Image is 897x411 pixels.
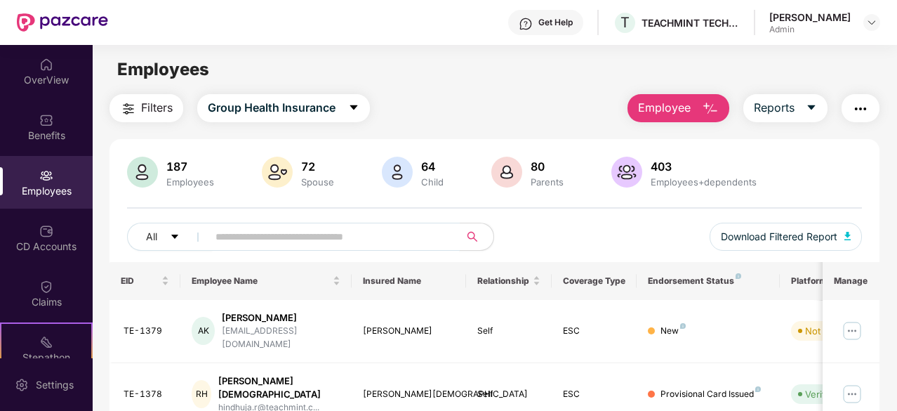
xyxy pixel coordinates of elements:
th: EID [109,262,181,300]
img: svg+xml;base64,PHN2ZyBpZD0iQ0RfQWNjb3VudHMiIGRhdGEtbmFtZT0iQ0QgQWNjb3VudHMiIHhtbG5zPSJodHRwOi8vd3... [39,224,53,238]
div: [PERSON_NAME][DEMOGRAPHIC_DATA] [218,374,340,401]
button: Filters [109,94,183,122]
div: Employees [164,176,217,188]
img: svg+xml;base64,PHN2ZyB4bWxucz0iaHR0cDovL3d3dy53My5vcmcvMjAwMC9zdmciIHdpZHRoPSI4IiBoZWlnaHQ9IjgiIH... [755,386,761,392]
th: Coverage Type [552,262,637,300]
div: Verified [805,387,839,401]
img: svg+xml;base64,PHN2ZyB4bWxucz0iaHR0cDovL3d3dy53My5vcmcvMjAwMC9zdmciIHhtbG5zOnhsaW5rPSJodHRwOi8vd3... [611,157,642,188]
div: [PERSON_NAME] [222,311,340,325]
span: Download Filtered Report [721,229,837,244]
div: ESC [563,388,626,401]
div: Child [418,176,446,188]
div: 187 [164,159,217,174]
img: manageButton [841,320,863,342]
button: Allcaret-down [127,223,213,251]
div: Not Verified [805,324,856,338]
span: Employee [638,99,691,117]
img: svg+xml;base64,PHN2ZyB4bWxucz0iaHR0cDovL3d3dy53My5vcmcvMjAwMC9zdmciIHhtbG5zOnhsaW5rPSJodHRwOi8vd3... [127,157,158,188]
img: svg+xml;base64,PHN2ZyB4bWxucz0iaHR0cDovL3d3dy53My5vcmcvMjAwMC9zdmciIHhtbG5zOnhsaW5rPSJodHRwOi8vd3... [844,232,851,240]
img: svg+xml;base64,PHN2ZyBpZD0iU2V0dGluZy0yMHgyMCIgeG1sbnM9Imh0dHA6Ly93d3cudzMub3JnLzIwMDAvc3ZnIiB3aW... [15,378,29,392]
span: Relationship [477,275,530,287]
span: caret-down [170,232,180,243]
div: TEACHMINT TECHNOLOGIES PRIVATE LIMITED [642,16,740,30]
button: Employee [627,94,729,122]
th: Employee Name [180,262,352,300]
button: search [459,223,494,251]
th: Insured Name [352,262,466,300]
img: svg+xml;base64,PHN2ZyB4bWxucz0iaHR0cDovL3d3dy53My5vcmcvMjAwMC9zdmciIHdpZHRoPSIyNCIgaGVpZ2h0PSIyNC... [120,100,137,117]
img: svg+xml;base64,PHN2ZyB4bWxucz0iaHR0cDovL3d3dy53My5vcmcvMjAwMC9zdmciIHhtbG5zOnhsaW5rPSJodHRwOi8vd3... [491,157,522,188]
span: caret-down [348,102,359,115]
th: Relationship [466,262,552,300]
span: All [146,229,157,244]
div: ESC [563,325,626,338]
div: AK [192,317,215,345]
img: svg+xml;base64,PHN2ZyB4bWxucz0iaHR0cDovL3d3dy53My5vcmcvMjAwMC9zdmciIHdpZHRoPSI4IiBoZWlnaHQ9IjgiIH... [680,323,686,329]
span: Employees [117,59,209,79]
span: Reports [754,99,795,117]
span: EID [121,275,159,287]
div: 80 [528,159,566,174]
div: RH [192,380,211,408]
div: [EMAIL_ADDRESS][DOMAIN_NAME] [222,325,340,351]
span: T [620,14,630,31]
button: Group Health Insurancecaret-down [197,94,370,122]
span: Group Health Insurance [208,99,335,117]
img: svg+xml;base64,PHN2ZyBpZD0iSG9tZSIgeG1sbnM9Imh0dHA6Ly93d3cudzMub3JnLzIwMDAvc3ZnIiB3aWR0aD0iMjAiIG... [39,58,53,72]
div: Stepathon [1,351,91,365]
div: Self [477,325,540,338]
img: svg+xml;base64,PHN2ZyB4bWxucz0iaHR0cDovL3d3dy53My5vcmcvMjAwMC9zdmciIHdpZHRoPSI4IiBoZWlnaHQ9IjgiIH... [736,273,741,279]
div: Settings [32,378,78,392]
div: Self [477,388,540,401]
button: Download Filtered Report [710,223,863,251]
div: [PERSON_NAME][DEMOGRAPHIC_DATA] [363,388,455,401]
div: Employees+dependents [648,176,759,188]
img: svg+xml;base64,PHN2ZyB4bWxucz0iaHR0cDovL3d3dy53My5vcmcvMjAwMC9zdmciIHdpZHRoPSIyMSIgaGVpZ2h0PSIyMC... [39,335,53,349]
div: 72 [298,159,337,174]
img: manageButton [841,383,863,405]
div: TE-1378 [124,388,170,401]
img: svg+xml;base64,PHN2ZyBpZD0iSGVscC0zMngzMiIgeG1sbnM9Imh0dHA6Ly93d3cudzMub3JnLzIwMDAvc3ZnIiB3aWR0aD... [519,17,533,31]
div: Platform Status [791,275,868,287]
div: [PERSON_NAME] [363,325,455,338]
div: 64 [418,159,446,174]
img: New Pazcare Logo [17,13,108,32]
div: Admin [769,24,851,35]
div: New [660,325,686,338]
img: svg+xml;base64,PHN2ZyB4bWxucz0iaHR0cDovL3d3dy53My5vcmcvMjAwMC9zdmciIHdpZHRoPSIyNCIgaGVpZ2h0PSIyNC... [852,100,869,117]
button: Reportscaret-down [743,94,828,122]
img: svg+xml;base64,PHN2ZyB4bWxucz0iaHR0cDovL3d3dy53My5vcmcvMjAwMC9zdmciIHhtbG5zOnhsaW5rPSJodHRwOi8vd3... [262,157,293,188]
img: svg+xml;base64,PHN2ZyBpZD0iQ2xhaW0iIHhtbG5zPSJodHRwOi8vd3d3LnczLm9yZy8yMDAwL3N2ZyIgd2lkdGg9IjIwIi... [39,280,53,294]
span: Employee Name [192,275,330,287]
img: svg+xml;base64,PHN2ZyB4bWxucz0iaHR0cDovL3d3dy53My5vcmcvMjAwMC9zdmciIHhtbG5zOnhsaW5rPSJodHRwOi8vd3... [382,157,413,188]
span: Filters [141,99,173,117]
div: TE-1379 [124,325,170,338]
div: Spouse [298,176,337,188]
div: 403 [648,159,759,174]
div: Get Help [538,17,573,28]
img: svg+xml;base64,PHN2ZyB4bWxucz0iaHR0cDovL3d3dy53My5vcmcvMjAwMC9zdmciIHhtbG5zOnhsaW5rPSJodHRwOi8vd3... [702,100,719,117]
div: [PERSON_NAME] [769,11,851,24]
div: Endorsement Status [648,275,768,287]
img: svg+xml;base64,PHN2ZyBpZD0iRHJvcGRvd24tMzJ4MzIiIHhtbG5zPSJodHRwOi8vd3d3LnczLm9yZy8yMDAwL3N2ZyIgd2... [866,17,877,28]
span: caret-down [806,102,817,115]
div: Parents [528,176,566,188]
span: search [459,231,486,242]
th: Manage [823,262,879,300]
div: Provisional Card Issued [660,388,761,401]
img: svg+xml;base64,PHN2ZyBpZD0iQmVuZWZpdHMiIHhtbG5zPSJodHRwOi8vd3d3LnczLm9yZy8yMDAwL3N2ZyIgd2lkdGg9Ij... [39,113,53,127]
img: svg+xml;base64,PHN2ZyBpZD0iRW1wbG95ZWVzIiB4bWxucz0iaHR0cDovL3d3dy53My5vcmcvMjAwMC9zdmciIHdpZHRoPS... [39,169,53,183]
